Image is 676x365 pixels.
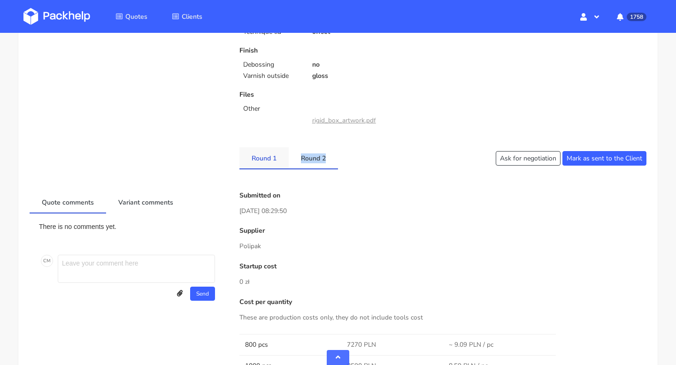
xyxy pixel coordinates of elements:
[239,47,436,54] p: Finish
[239,147,289,168] a: Round 1
[347,340,376,350] span: 7270 PLN
[243,61,300,68] p: Debossing
[161,8,214,25] a: Clients
[104,8,159,25] a: Quotes
[289,147,338,168] a: Round 2
[239,334,341,355] td: 800 pcs
[106,192,185,213] a: Variant comments
[190,287,215,301] button: Send
[243,28,300,36] p: Technique lid
[239,192,646,199] p: Submitted on
[239,91,436,99] p: Files
[23,8,90,25] img: Dashboard
[30,192,106,213] a: Quote comments
[239,227,646,235] p: Supplier
[239,206,646,216] p: [DATE] 08:29:50
[562,151,646,166] button: Mark as sent to the Client
[627,13,646,21] span: 1758
[39,223,217,230] p: There is no comments yet.
[449,340,493,350] span: ~ 9.09 PLN / pc
[239,298,646,306] p: Cost per quantity
[43,255,46,267] span: C
[239,263,646,270] p: Startup cost
[239,312,646,323] p: These are production costs only, they do not include tools cost
[312,116,376,125] a: rigid_box_artwork.pdf
[239,277,646,287] p: 0 zł
[46,255,51,267] span: M
[125,12,147,21] span: Quotes
[609,8,653,25] button: 1758
[312,61,437,68] p: no
[312,28,437,36] p: offset
[496,151,561,166] button: Ask for negotiation
[312,72,437,80] p: gloss
[182,12,202,21] span: Clients
[239,241,646,251] p: Polipak
[243,72,300,80] p: Varnish outside
[243,105,300,113] p: Other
